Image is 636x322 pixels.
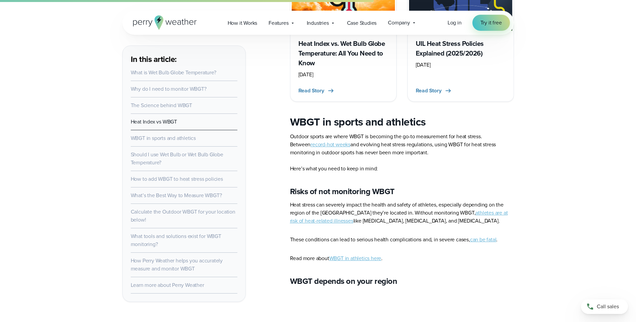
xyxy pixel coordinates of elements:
[416,61,506,69] div: [DATE]
[310,141,350,148] a: record-hot weeks
[416,87,452,95] button: Read Story
[290,209,508,225] a: athletes are at risk of heat-related illnesses
[341,16,383,30] a: Case Studies
[307,19,329,27] span: Industries
[290,186,514,197] h3: Risks of not monitoring WBGT
[448,19,462,27] a: Log in
[329,254,382,262] a: WBGT in athletics here
[131,191,222,199] a: What’s the Best Way to Measure WBGT?
[131,151,223,166] a: Should I use Wet Bulb or Wet Bulb Globe Temperature?
[298,71,388,79] div: [DATE]
[131,54,237,65] h3: In this article:
[290,201,514,225] p: Heat stress can severely impact the health and safety of athletes, especially depending on the re...
[131,232,221,248] a: What tools and solutions exist for WBGT monitoring?
[131,85,207,93] a: Why do I need to monitor WBGT?
[388,19,410,27] span: Company
[222,16,263,30] a: How it Works
[131,118,177,126] a: Heat Index vs WBGT
[347,19,377,27] span: Case Studies
[290,236,514,244] p: These conditions can lead to serious health complications and, in severe cases, .
[269,19,288,27] span: Features
[228,19,257,27] span: How it Works
[131,134,196,142] a: WBGT in sports and athletics
[131,281,204,289] a: Learn more about Perry Weather
[131,69,216,76] a: What is Wet Bulb Globe Temperature?
[290,115,514,129] h2: WBGT in sports and athletics
[298,39,388,68] h3: Heat Index vs. Wet Bulb Globe Temperature: All You Need to Know
[472,15,510,31] a: Try it free
[597,303,619,311] span: Call sales
[480,19,502,27] span: Try it free
[581,299,628,314] a: Call sales
[448,19,462,26] span: Log in
[290,254,514,262] p: Read more about .
[131,208,235,224] a: Calculate the Outdoor WBGT for your location below!
[298,87,324,95] span: Read Story
[416,87,442,95] span: Read Story
[298,87,335,95] button: Read Story
[290,276,514,287] h3: WBGT depends on your region
[131,175,223,183] a: How to add WBGT to heat stress policies
[470,236,497,243] a: can be fatal
[131,101,192,109] a: The Science behind WBGT
[416,39,506,58] h3: UIL Heat Stress Policies Explained (2025/2026)
[290,133,514,173] p: Outdoor sports are where WBGT is becoming the go-to measurement for heat stress. Between and evol...
[131,257,223,272] a: How Perry Weather helps you accurately measure and monitor WBGT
